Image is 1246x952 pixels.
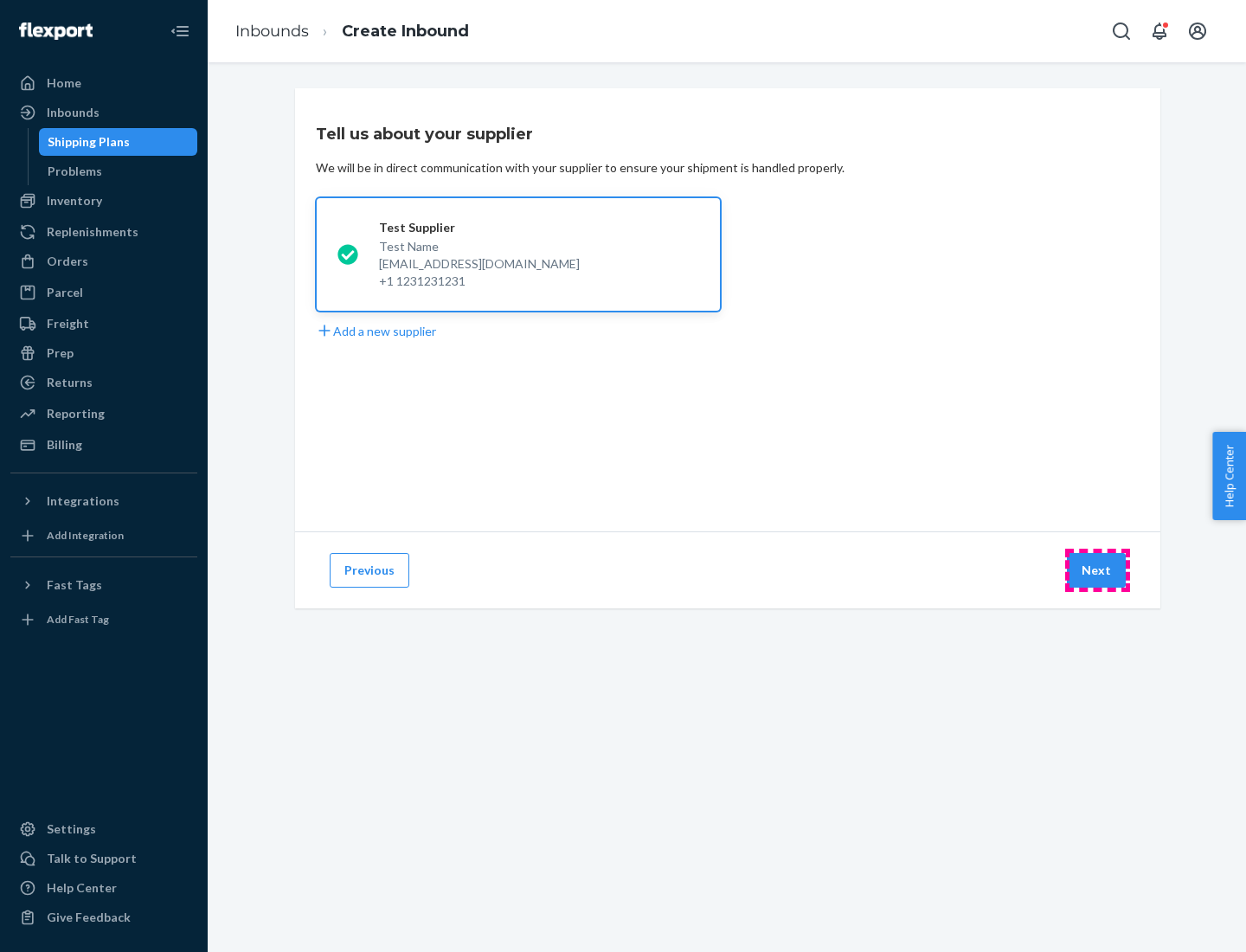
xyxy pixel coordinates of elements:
div: Add Fast Tag [47,612,109,627]
button: Previous [330,553,409,588]
a: Create Inbound [342,22,469,41]
div: Shipping Plans [48,133,130,151]
div: Reporting [47,405,105,422]
a: Prep [10,339,197,367]
div: Orders [47,253,88,270]
button: Fast Tags [10,571,197,599]
div: Billing [47,436,82,453]
a: Returns [10,369,197,396]
button: Add a new supplier [316,322,436,340]
a: Help Center [10,874,197,902]
img: Flexport logo [19,23,93,40]
button: Open Search Box [1104,14,1139,48]
a: Replenishments [10,218,197,246]
div: Inbounds [47,104,100,121]
div: Fast Tags [47,576,102,594]
button: Open notifications [1142,14,1177,48]
h3: Tell us about your supplier [316,123,533,145]
div: Parcel [47,284,83,301]
button: Give Feedback [10,904,197,931]
a: Home [10,69,197,97]
a: Inventory [10,187,197,215]
a: Billing [10,431,197,459]
div: Integrations [47,492,119,510]
a: Shipping Plans [39,128,198,156]
div: Returns [47,374,93,391]
div: We will be in direct communication with your supplier to ensure your shipment is handled properly. [316,159,845,177]
div: Freight [47,315,89,332]
a: Add Fast Tag [10,606,197,634]
div: Home [47,74,81,92]
div: Replenishments [47,223,138,241]
a: Add Integration [10,522,197,550]
a: Inbounds [235,22,309,41]
button: Help Center [1212,432,1246,520]
div: Add Integration [47,528,124,543]
a: Problems [39,158,198,185]
div: Help Center [47,879,117,897]
a: Orders [10,248,197,275]
button: Integrations [10,487,197,515]
button: Next [1067,553,1126,588]
a: Freight [10,310,197,338]
ol: breadcrumbs [222,6,483,57]
div: Give Feedback [47,909,131,926]
a: Talk to Support [10,845,197,872]
a: Parcel [10,279,197,306]
button: Open account menu [1180,14,1215,48]
div: Inventory [47,192,102,209]
div: Talk to Support [47,850,137,867]
div: Problems [48,163,102,180]
div: Settings [47,820,96,838]
a: Inbounds [10,99,197,126]
div: Prep [47,344,74,362]
a: Reporting [10,400,197,428]
button: Close Navigation [163,14,197,48]
a: Settings [10,815,197,843]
